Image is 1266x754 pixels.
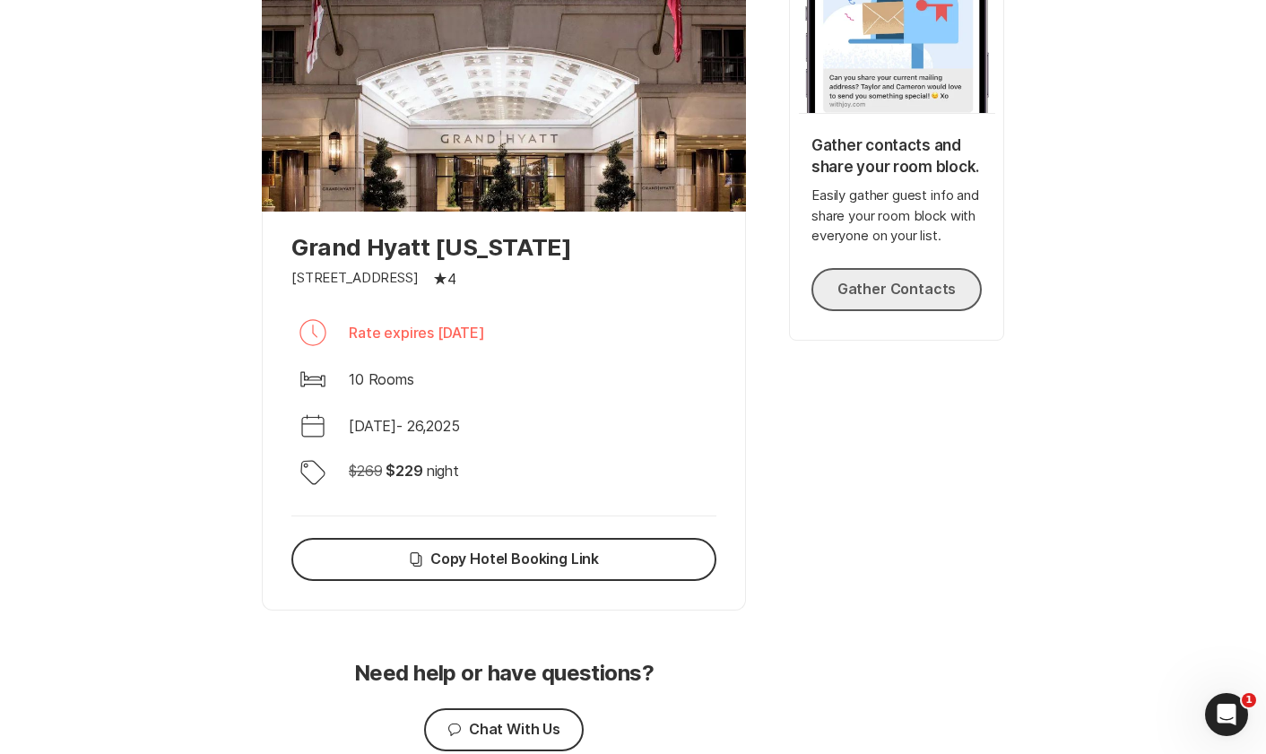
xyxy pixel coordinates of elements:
[424,708,584,751] button: Chat With Us
[427,460,459,481] p: night
[349,322,485,343] p: Rate expires [DATE]
[354,661,654,687] p: Need help or have questions?
[291,538,716,581] button: Copy Hotel Booking Link
[349,460,382,481] p: $ 269
[349,368,414,390] p: 10 Rooms
[811,268,982,311] button: Gather Contacts
[349,415,460,437] p: [DATE] - 26 , 2025
[386,460,422,481] p: $ 229
[1242,693,1256,707] span: 1
[811,135,982,178] p: Gather contacts and share your room block.
[447,268,456,290] p: 4
[291,268,419,289] p: [STREET_ADDRESS]
[811,186,982,247] p: Easily gather guest info and share your room block with everyone on your list.
[1205,693,1248,736] iframe: Intercom live chat
[291,233,716,261] p: Grand Hyatt [US_STATE]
